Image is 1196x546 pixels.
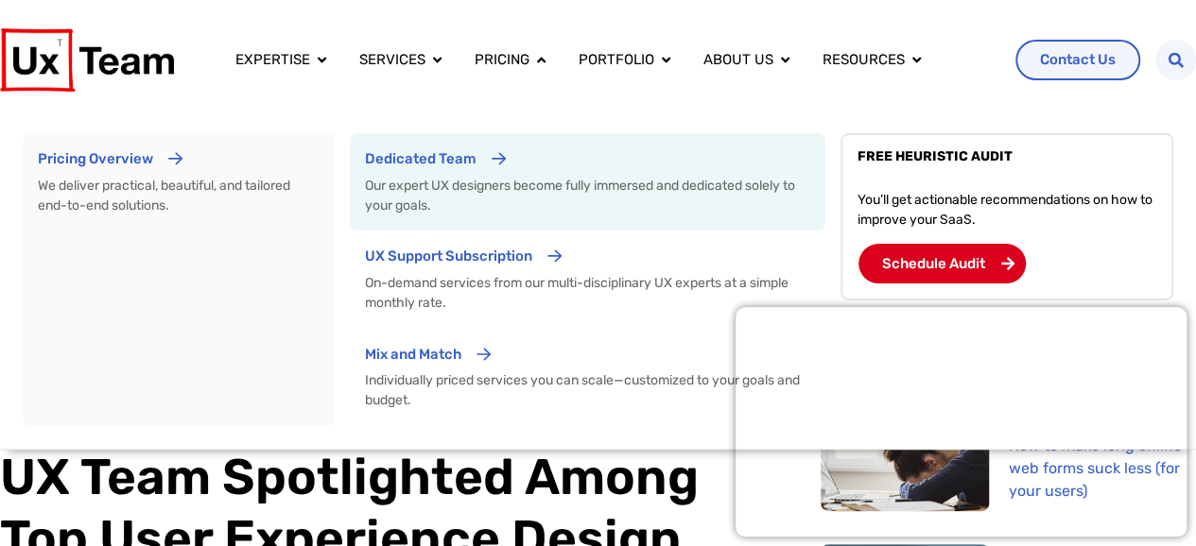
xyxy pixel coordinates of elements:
[365,148,477,170] p: Dedicated Team
[359,49,425,71] a: Services
[736,307,1187,537] iframe: Popup CTA
[858,190,1156,230] p: You’ll get actionable recommendations on how to improve your SaaS.
[841,133,1173,300] a: FREE HEURISTIC AUDIT You’ll get actionable recommendations on how to improve your SaaS. Schedule ...
[1040,53,1116,67] span: Contact Us
[579,49,654,71] a: Portfolio
[38,176,320,215] p: We deliver practical, beautiful, and tailored end-to-end solutions.
[365,273,810,313] p: On-demand services from our multi-disciplinary UX experts at a simple monthly rate.
[350,133,825,230] a: Dedicated Team Our expert UX designers become fully immersed and dedicated solely to your goals.
[24,263,713,280] span: Subscribe to UX Team newsletter.
[23,133,335,426] a: Pricing Overview We deliver practical, beautiful, and tailored end-to-end solutions.
[365,370,810,410] p: Individually priced services you can scale—customized to your goals and budget.
[350,230,825,328] a: UX Support Subscription On-demand services from our multi-disciplinary UX experts at a simple mon...
[365,246,532,267] p: UX Support Subscription
[5,265,17,278] input: Subscribe to UX Team newsletter.
[360,1,427,17] span: Last Name
[882,253,985,274] p: Schedule Audit
[475,49,529,71] a: Pricing
[365,176,810,215] p: Our expert UX designers become fully immersed and dedicated solely to your goals.
[220,42,1000,78] nav: Menu
[823,49,905,71] a: Resources
[38,148,153,170] p: Pricing Overview
[350,329,825,426] a: Mix and Match Individually priced services you can scale—customized to your goals and budget.
[858,150,1156,163] p: FREE HEURISTIC AUDIT
[1015,40,1140,80] a: Contact Us
[235,49,310,71] a: Expertise
[703,49,773,71] a: About us
[365,344,461,366] p: Mix and Match
[1155,40,1196,80] div: Search
[220,42,1000,78] div: Menu Toggle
